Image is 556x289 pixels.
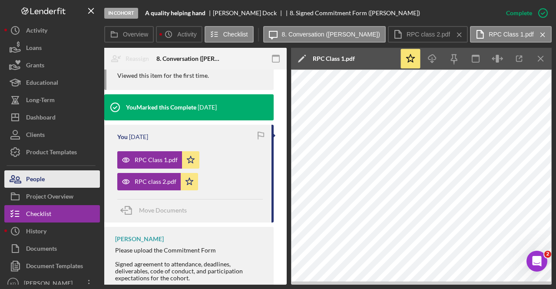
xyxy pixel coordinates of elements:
label: Overview [123,31,148,38]
text: KD [10,281,16,286]
button: People [4,170,100,188]
time: 2025-09-23 15:30 [198,104,217,111]
div: You [117,133,128,140]
button: Checklist [4,205,100,223]
button: Move Documents [117,199,195,221]
iframe: Intercom live chat [526,251,547,272]
div: Loans [26,39,42,59]
button: RPC class 2.pdf [117,173,198,190]
label: Checklist [223,31,248,38]
div: Document Templates [26,257,83,277]
div: Please upload the Commitment Form [115,247,265,254]
button: Checklist [205,26,254,43]
button: RPC Class 1.pdf [117,151,199,169]
div: Complete [506,4,532,22]
div: Reassign [126,50,149,67]
div: Project Overview [26,188,73,207]
div: In Cohort [104,8,138,19]
div: Clients [26,126,45,146]
button: Overview [104,26,154,43]
button: Reassign [90,50,158,67]
label: Activity [177,31,196,38]
div: Activity [26,22,47,41]
div: RPC Class 1.pdf [313,55,355,62]
button: Grants [4,56,100,74]
div: Dashboard [26,109,56,128]
button: Project Overview [4,188,100,205]
div: History [26,223,46,242]
div: Grants [26,56,44,76]
div: Checklist [26,205,51,225]
time: 2025-09-23 15:30 [129,133,148,140]
div: Documents [26,240,57,259]
div: Viewed this item for the first time. [117,72,209,79]
div: [PERSON_NAME] Dock [213,10,284,17]
label: RPC class 2.pdf [407,31,450,38]
div: You Marked this Complete [126,104,196,111]
button: Educational [4,74,100,91]
button: Activity [156,26,202,43]
button: History [4,223,100,240]
label: RPC Class 1.pdf [489,31,533,38]
div: [PERSON_NAME] [115,236,164,242]
div: 8. Conversation ([PERSON_NAME]) [156,55,222,62]
span: Move Documents [139,206,187,214]
div: Product Templates [26,143,77,163]
button: Documents [4,240,100,257]
button: RPC Class 1.pdf [470,26,551,43]
b: A quality helping hand [145,10,205,17]
div: RPC Class 1.pdf [135,156,178,163]
button: Clients [4,126,100,143]
button: Product Templates [4,143,100,161]
div: Educational [26,74,58,93]
label: 8. Conversation ([PERSON_NAME]) [282,31,380,38]
button: RPC class 2.pdf [388,26,468,43]
button: Long-Term [4,91,100,109]
button: Complete [497,4,552,22]
button: Dashboard [4,109,100,126]
div: Signed agreement to attendance, deadlines, deliverables, code of conduct, and participation expec... [115,261,265,282]
div: 8. Signed Commitment Form ([PERSON_NAME]) [290,10,420,17]
div: People [26,170,45,190]
button: 8. Conversation ([PERSON_NAME]) [263,26,386,43]
button: Loans [4,39,100,56]
button: Document Templates [4,257,100,275]
div: RPC class 2.pdf [135,178,176,185]
div: Long-Term [26,91,55,111]
button: Activity [4,22,100,39]
span: 2 [544,251,551,258]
